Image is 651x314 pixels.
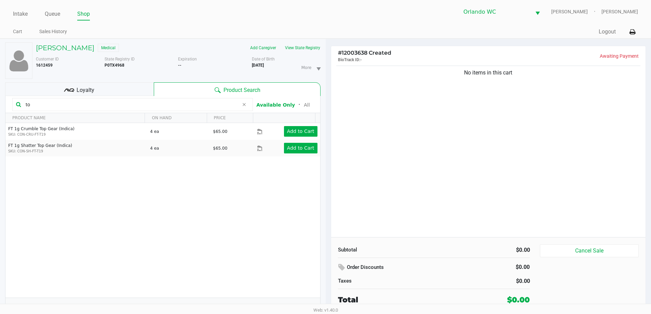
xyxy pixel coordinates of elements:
[34,301,47,314] span: Page 1
[77,9,90,19] a: Shop
[601,8,638,15] span: [PERSON_NAME]
[463,8,527,16] span: Orlando WC
[473,261,530,273] div: $0.00
[213,146,227,151] span: $65.00
[540,244,638,257] button: Cancel Sale
[531,4,544,20] button: Select
[223,86,260,94] span: Product Search
[338,50,342,56] span: #
[36,63,53,68] b: 1612459
[5,113,320,298] div: Data table
[8,132,144,137] p: SKU: CON-CRU-FT-T19
[47,301,60,314] span: Go to the next page
[147,140,210,156] td: 4 ea
[287,145,314,151] app-button-loader: Add to Cart
[36,57,59,62] span: Customer ID
[8,301,21,314] span: Go to the first page
[98,44,119,52] span: Medical
[439,277,530,285] div: $0.00
[488,53,639,60] p: Awaiting Payment
[5,140,147,156] td: FT 1g Shatter Top Gear (Indica)
[295,101,304,108] span: ᛫
[338,57,360,62] span: BioTrack ID:
[5,113,145,123] th: PRODUCT NAME
[338,50,391,56] span: 12003638 Created
[299,59,323,76] li: More
[313,308,338,313] span: Web: v1.40.0
[8,149,144,154] p: SKU: CON-SH-FT-T19
[360,57,362,62] span: -
[45,9,60,19] a: Queue
[338,261,463,274] div: Order Discounts
[301,65,312,71] span: More
[39,27,67,36] a: Sales History
[13,9,28,19] a: Intake
[439,246,530,254] div: $0.00
[284,126,317,137] button: Add to Cart
[178,57,197,62] span: Expiration
[105,57,135,62] span: State Registry ID
[21,301,34,314] span: Go to the previous page
[77,86,94,94] span: Loyalty
[207,113,253,123] th: PRICE
[252,57,275,62] span: Date of Birth
[336,69,641,77] div: No items in this cart
[304,101,310,109] button: All
[338,246,429,254] div: Subtotal
[213,129,227,134] span: $65.00
[105,63,124,68] b: P0TX4968
[338,277,429,285] div: Taxes
[23,99,239,110] input: Scan or Search Products to Begin
[281,42,321,53] button: View State Registry
[252,63,264,68] b: [DATE]
[13,27,22,36] a: Cart
[59,301,72,314] span: Go to the last page
[599,28,616,36] button: Logout
[551,8,601,15] span: [PERSON_NAME]
[178,63,181,68] b: --
[507,294,530,305] div: $0.00
[338,294,459,305] div: Total
[284,143,317,153] button: Add to Cart
[287,128,314,134] app-button-loader: Add to Cart
[145,113,206,123] th: ON HAND
[36,44,94,52] h5: [PERSON_NAME]
[147,123,210,140] td: 4 ea
[246,42,281,53] button: Add Caregiver
[5,123,147,140] td: FT 1g Crumble Top Gear (Indica)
